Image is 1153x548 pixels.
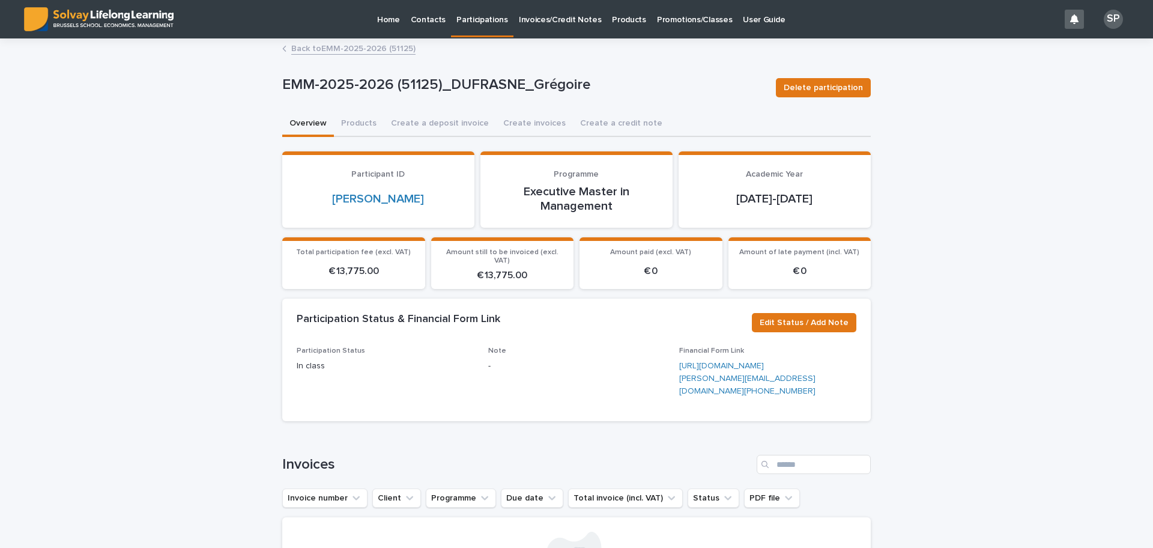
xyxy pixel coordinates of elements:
span: Total participation fee (excl. VAT) [296,249,411,256]
span: Financial Form Link [679,347,744,355]
span: Amount still to be invoiced (excl. VAT) [446,249,558,264]
a: Back toEMM-2025-2026 (51125) [291,41,416,55]
button: Delete participation [776,78,871,97]
h1: Invoices [282,456,752,473]
p: € 0 [587,266,715,277]
p: EMM-2025-2026 (51125)_DUFRASNE_Grégoire [282,76,766,94]
img: ED0IkcNQHGZZMpCVrDht [24,7,174,31]
button: Programme [426,489,496,508]
a: [PERSON_NAME] [332,192,424,206]
span: Amount of late payment (incl. VAT) [739,249,859,256]
p: Executive Master in Management [495,184,658,213]
p: - [488,360,665,373]
button: Create a credit note [573,112,670,137]
button: Create invoices [496,112,573,137]
span: Programme [554,170,599,178]
h2: Participation Status & Financial Form Link [297,313,500,326]
span: Academic Year [746,170,803,178]
span: Participation Status [297,347,365,355]
span: Note [488,347,506,355]
p: In class [297,360,474,373]
button: Edit Status / Add Note [752,313,856,332]
p: € 13,775.00 [289,266,418,277]
button: Create a deposit invoice [384,112,496,137]
button: Status [688,489,739,508]
p: [DATE]-[DATE] [693,192,856,206]
button: Client [372,489,421,508]
input: Search [757,455,871,474]
button: Products [334,112,384,137]
span: Edit Status / Add Note [760,317,849,329]
span: Participant ID [351,170,405,178]
button: PDF file [744,489,800,508]
p: € 0 [736,266,864,277]
button: Total invoice (incl. VAT) [568,489,683,508]
button: Overview [282,112,334,137]
div: SP [1104,10,1123,29]
button: Invoice number [282,489,368,508]
a: [URL][DOMAIN_NAME][PERSON_NAME][EMAIL_ADDRESS][DOMAIN_NAME][PHONE_NUMBER] [679,362,816,395]
button: Due date [501,489,563,508]
span: Amount paid (excl. VAT) [610,249,691,256]
span: Delete participation [784,82,863,94]
p: € 13,775.00 [438,270,567,281]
